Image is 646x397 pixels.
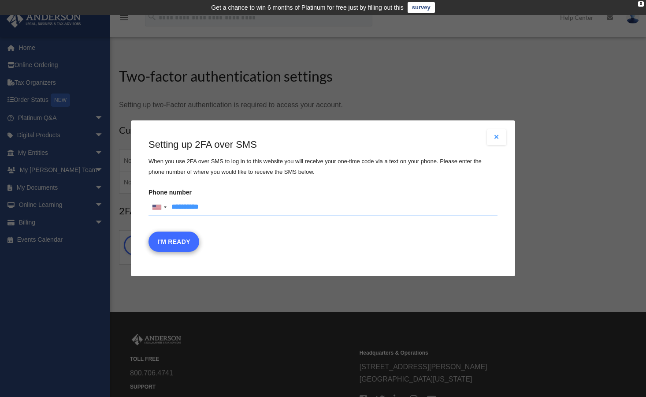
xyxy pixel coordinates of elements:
[149,198,497,216] input: Phone numberList of countries
[149,138,497,152] h3: Setting up 2FA over SMS
[638,1,644,7] div: close
[149,156,497,177] p: When you use 2FA over SMS to log in to this website you will receive your one-time code via a tex...
[408,2,435,13] a: survey
[487,129,506,145] button: Close modal
[149,232,199,252] button: I'm Ready
[149,199,169,216] div: United States: +1
[149,186,497,216] label: Phone number
[211,2,404,13] div: Get a chance to win 6 months of Platinum for free just by filling out this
